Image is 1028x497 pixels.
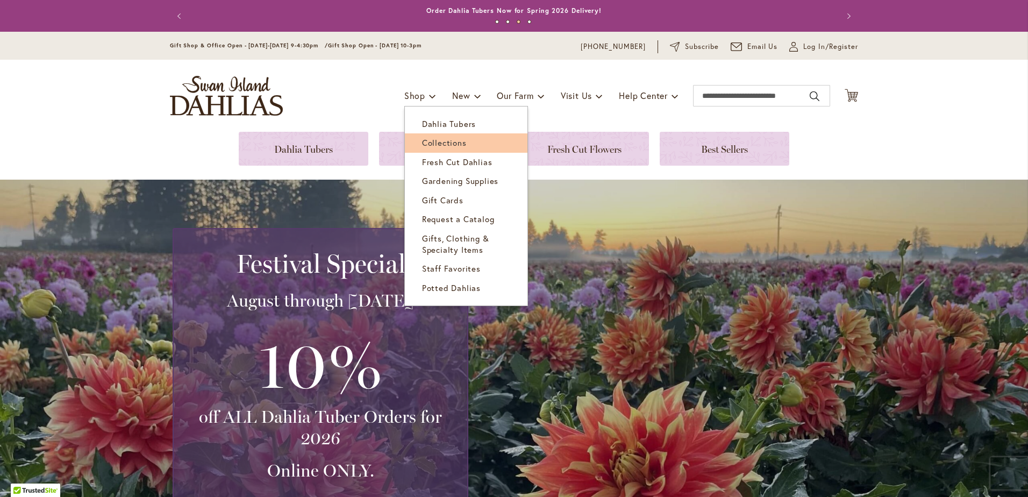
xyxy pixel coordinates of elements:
[527,20,531,24] button: 4 of 4
[422,214,495,224] span: Request a Catalog
[619,90,668,101] span: Help Center
[452,90,470,101] span: New
[328,42,422,49] span: Gift Shop Open - [DATE] 10-3pm
[561,90,592,101] span: Visit Us
[422,282,481,293] span: Potted Dahlias
[789,41,858,52] a: Log In/Register
[670,41,719,52] a: Subscribe
[170,76,283,116] a: store logo
[803,41,858,52] span: Log In/Register
[422,118,476,129] span: Dahlia Tubers
[495,20,499,24] button: 1 of 4
[517,20,520,24] button: 3 of 4
[837,5,858,27] button: Next
[422,157,492,167] span: Fresh Cut Dahlias
[405,191,527,210] a: Gift Cards
[581,41,646,52] a: [PHONE_NUMBER]
[747,41,778,52] span: Email Us
[497,90,533,101] span: Our Farm
[187,248,454,279] h2: Festival Special
[422,233,489,255] span: Gifts, Clothing & Specialty Items
[404,90,425,101] span: Shop
[685,41,719,52] span: Subscribe
[187,322,454,406] h3: 10%
[422,137,467,148] span: Collections
[187,290,454,311] h3: August through [DATE]
[426,6,602,15] a: Order Dahlia Tubers Now for Spring 2026 Delivery!
[422,263,481,274] span: Staff Favorites
[170,5,191,27] button: Previous
[422,175,498,186] span: Gardening Supplies
[731,41,778,52] a: Email Us
[187,406,454,449] h3: off ALL Dahlia Tuber Orders for 2026
[506,20,510,24] button: 2 of 4
[170,42,328,49] span: Gift Shop & Office Open - [DATE]-[DATE] 9-4:30pm /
